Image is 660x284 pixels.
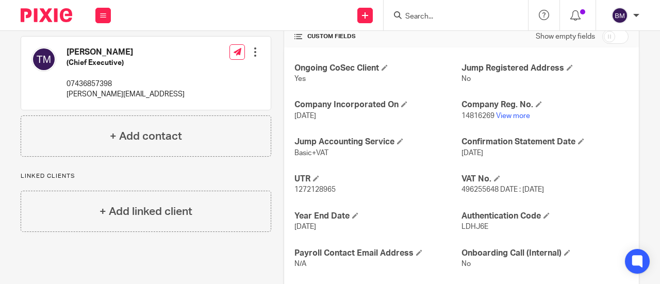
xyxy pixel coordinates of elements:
h4: Confirmation Statement Date [461,137,629,147]
span: [DATE] [461,149,483,157]
h4: Authentication Code [461,211,629,222]
input: Search [404,12,497,22]
h5: (Chief Executive) [67,58,185,68]
span: No [461,75,471,82]
h4: Jump Registered Address [461,63,629,74]
img: Pixie [21,8,72,22]
span: Yes [294,75,306,82]
h4: Company Reg. No. [461,99,629,110]
span: Basic+VAT [294,149,328,157]
p: 07436857398 [67,79,185,89]
h4: Onboarding Call (Internal) [461,248,629,259]
span: LDHJ6E [461,223,488,230]
span: [DATE] [294,223,316,230]
h4: CUSTOM FIELDS [294,32,461,41]
h4: + Add linked client [100,204,192,220]
h4: Year End Date [294,211,461,222]
h4: Ongoing CoSec Client [294,63,461,74]
h4: VAT No. [461,174,629,185]
h4: Jump Accounting Service [294,137,461,147]
img: svg%3E [31,47,56,72]
h4: UTR [294,174,461,185]
span: 14816269 [461,112,494,120]
h4: Company Incorporated On [294,99,461,110]
label: Show empty fields [536,31,595,42]
span: N/A [294,260,306,268]
h4: + Add contact [110,128,182,144]
h4: Payroll Contact Email Address [294,248,461,259]
span: No [461,260,471,268]
a: View more [496,112,530,120]
img: svg%3E [612,7,628,24]
span: [DATE] [294,112,316,120]
p: Linked clients [21,172,271,180]
span: 1272128965 [294,186,336,193]
p: [PERSON_NAME][EMAIL_ADDRESS] [67,89,185,99]
h4: [PERSON_NAME] [67,47,185,58]
span: 496255648 DATE : [DATE] [461,186,544,193]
